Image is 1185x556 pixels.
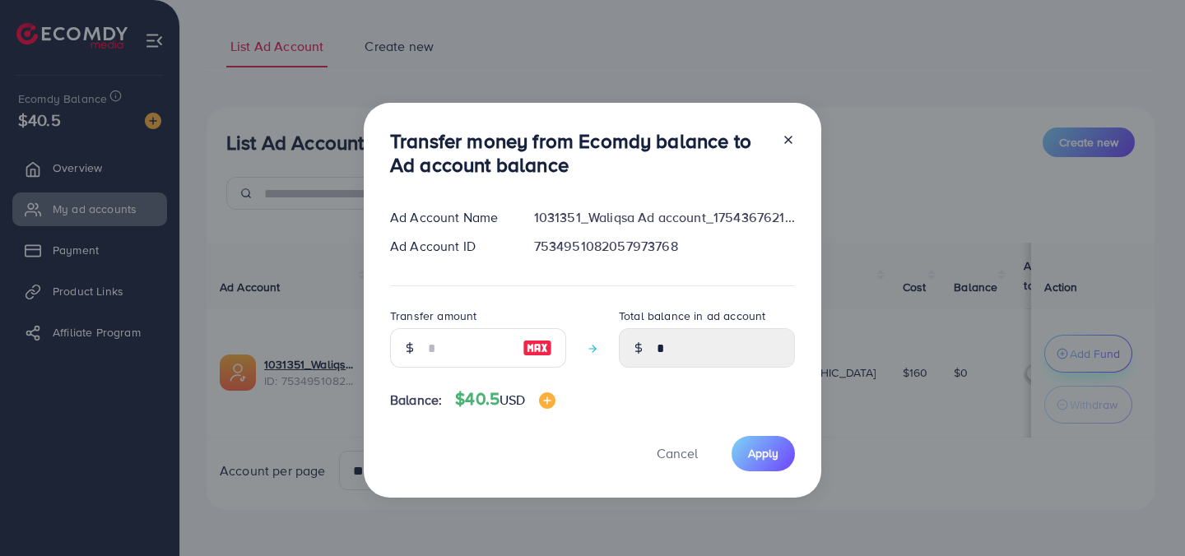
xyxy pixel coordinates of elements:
span: USD [500,391,525,409]
label: Transfer amount [390,308,476,324]
h4: $40.5 [455,389,555,410]
div: 7534951082057973768 [521,237,808,256]
span: Apply [748,445,778,461]
img: image [539,392,555,409]
div: Ad Account ID [377,237,521,256]
label: Total balance in ad account [619,308,765,324]
button: Apply [732,436,795,471]
span: Balance: [390,391,442,410]
div: 1031351_Waliqsa Ad account_1754367621472 [521,208,808,227]
h3: Transfer money from Ecomdy balance to Ad account balance [390,129,769,177]
span: Cancel [657,444,698,462]
iframe: Chat [1115,482,1173,544]
button: Cancel [636,436,718,471]
div: Ad Account Name [377,208,521,227]
img: image [523,338,552,358]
